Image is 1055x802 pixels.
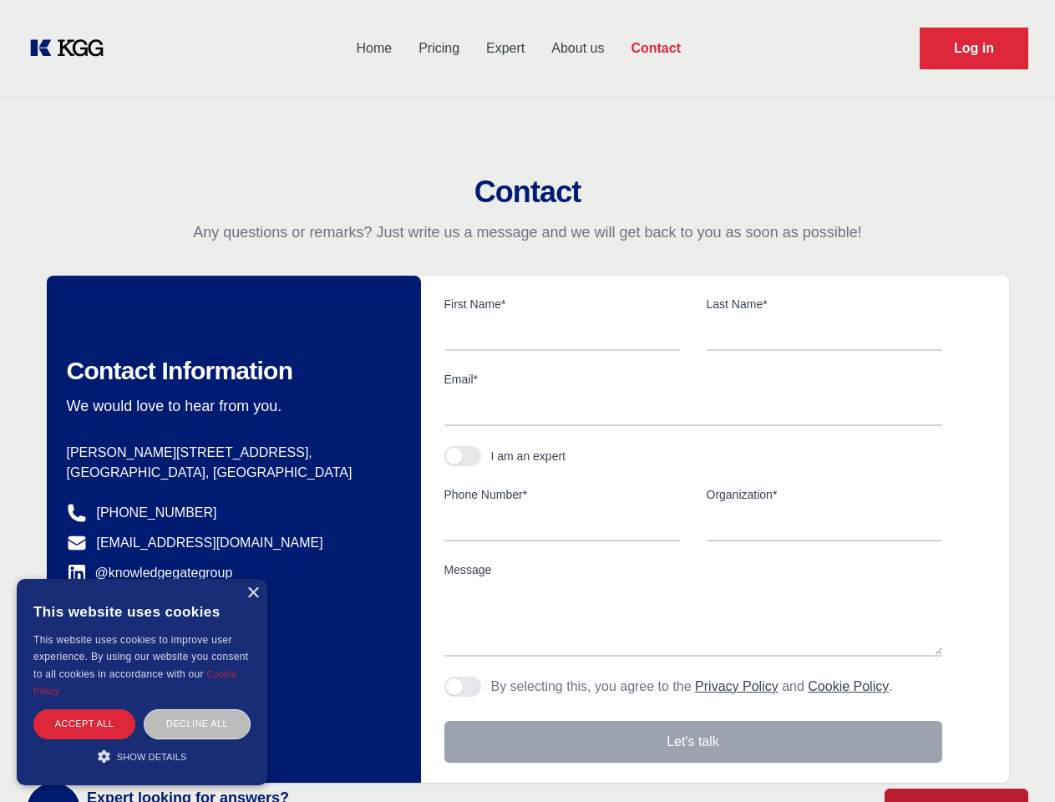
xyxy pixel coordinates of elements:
a: Contact [617,27,694,70]
label: Organization* [707,486,942,503]
a: About us [538,27,617,70]
a: Cookie Policy [33,669,237,696]
a: Pricing [405,27,473,70]
p: [GEOGRAPHIC_DATA], [GEOGRAPHIC_DATA] [67,463,394,483]
label: First Name* [444,296,680,312]
a: [PHONE_NUMBER] [97,503,217,523]
span: Show details [117,752,187,762]
a: Cookie Policy [808,679,889,693]
div: Close [246,587,259,600]
a: Home [342,27,405,70]
p: [PERSON_NAME][STREET_ADDRESS], [67,443,394,463]
a: [EMAIL_ADDRESS][DOMAIN_NAME] [97,533,323,553]
p: We would love to hear from you. [67,396,394,416]
p: Any questions or remarks? Just write us a message and we will get back to you as soon as possible! [20,222,1035,242]
h2: Contact Information [67,356,394,386]
h2: Contact [20,175,1035,209]
iframe: Chat Widget [971,722,1055,802]
label: Phone Number* [444,486,680,503]
div: I am an expert [491,448,566,464]
div: Show details [33,748,251,764]
div: Accept all [33,709,135,739]
a: Expert [473,27,538,70]
button: Let's talk [444,721,942,763]
label: Message [444,561,942,578]
a: Privacy Policy [695,679,779,693]
div: Decline all [144,709,251,739]
a: @knowledgegategroup [67,563,233,583]
a: KOL Knowledge Platform: Talk to Key External Experts (KEE) [27,35,117,62]
p: By selecting this, you agree to the and . [491,677,893,697]
div: This website uses cookies [33,591,251,632]
label: Email* [444,371,942,388]
label: Last Name* [707,296,942,312]
span: This website uses cookies to improve user experience. By using our website you consent to all coo... [33,634,248,680]
a: Request Demo [920,28,1028,69]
